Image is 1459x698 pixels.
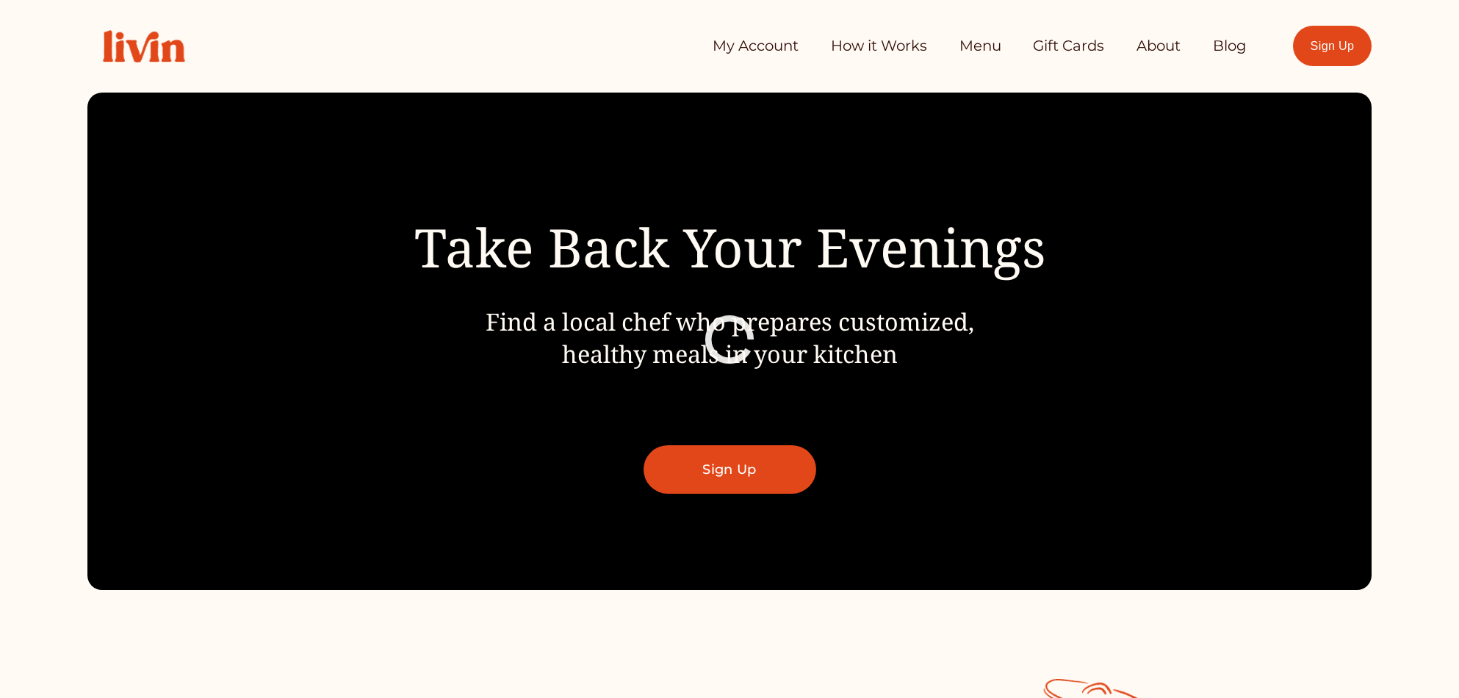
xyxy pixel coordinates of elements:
[1213,32,1247,61] a: Blog
[486,305,974,370] span: Find a local chef who prepares customized, healthy meals in your kitchen
[414,211,1045,283] span: Take Back Your Evenings
[959,32,1001,61] a: Menu
[644,445,816,494] a: Sign Up
[1033,32,1104,61] a: Gift Cards
[831,32,927,61] a: How it Works
[713,32,799,61] a: My Account
[1293,26,1372,66] a: Sign Up
[1136,32,1181,61] a: About
[87,15,201,78] img: Livin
